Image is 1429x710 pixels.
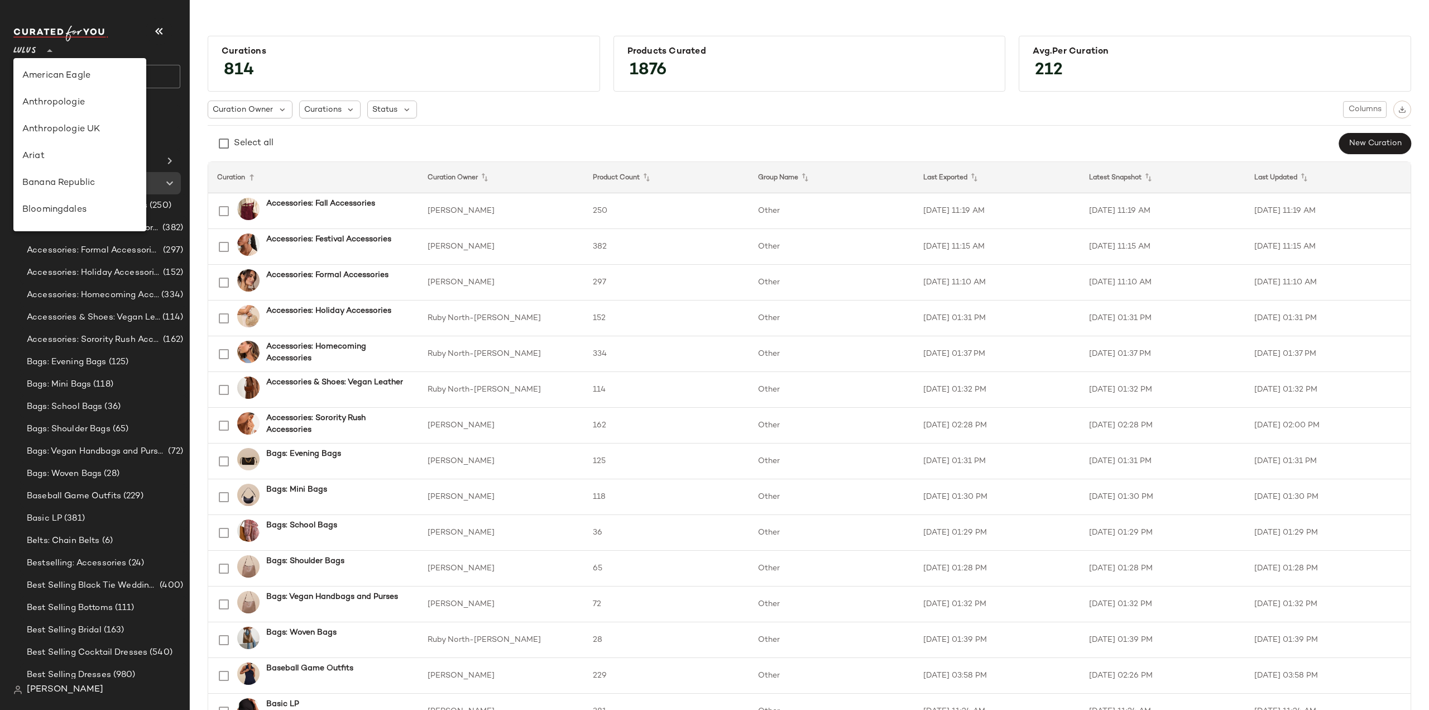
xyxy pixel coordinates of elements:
[111,669,136,682] span: (980)
[27,624,102,637] span: Best Selling Bridal
[237,412,260,435] img: 2754931_01_OM_2025-08-20.jpg
[1080,336,1245,372] td: [DATE] 01:37 PM
[237,269,260,292] img: 2735831_03_OM_2025-07-21.jpg
[27,266,161,279] span: Accessories: Holiday Accessories
[1080,551,1245,587] td: [DATE] 01:28 PM
[213,50,265,90] span: 814
[627,46,992,57] div: Products Curated
[266,591,398,603] b: Bags: Vegan Handbags and Purses
[914,372,1080,408] td: [DATE] 01:32 PM
[749,622,914,658] td: Other
[914,479,1080,515] td: [DATE] 01:30 PM
[107,356,129,369] span: (125)
[266,305,391,317] b: Accessories: Holiday Accessories
[419,587,584,622] td: [PERSON_NAME]
[419,444,584,479] td: [PERSON_NAME]
[208,162,419,193] th: Curation
[914,515,1080,551] td: [DATE] 01:29 PM
[1245,658,1411,694] td: [DATE] 03:58 PM
[157,579,183,592] span: (400)
[266,663,353,674] b: Baseball Game Outfits
[304,104,342,116] span: Curations
[419,622,584,658] td: Ruby North-[PERSON_NAME]
[27,311,160,324] span: Accessories & Shoes: Vegan Leather
[584,408,749,444] td: 162
[419,372,584,408] td: Ruby North-[PERSON_NAME]
[78,177,102,190] span: (814)
[1245,444,1411,479] td: [DATE] 01:31 PM
[62,512,85,525] span: (381)
[266,234,391,245] b: Accessories: Festival Accessories
[27,602,113,614] span: Best Selling Bottoms
[102,468,119,480] span: (28)
[749,162,914,193] th: Group Name
[749,479,914,515] td: Other
[237,305,260,327] img: 12142121_2522251.jpg
[749,193,914,229] td: Other
[266,520,337,531] b: Bags: School Bags
[914,336,1080,372] td: [DATE] 01:37 PM
[419,229,584,265] td: [PERSON_NAME]
[749,551,914,587] td: Other
[1080,479,1245,515] td: [DATE] 01:30 PM
[111,423,129,436] span: (65)
[914,229,1080,265] td: [DATE] 11:15 AM
[121,490,143,503] span: (229)
[749,265,914,301] td: Other
[1245,301,1411,336] td: [DATE] 01:31 PM
[234,137,274,150] div: Select all
[419,301,584,336] td: Ruby North-[PERSON_NAME]
[1245,479,1411,515] td: [DATE] 01:30 PM
[372,104,397,116] span: Status
[160,222,183,235] span: (382)
[1080,265,1245,301] td: [DATE] 11:10 AM
[161,244,183,257] span: (297)
[584,587,749,622] td: 72
[1033,46,1397,57] div: Avg.per Curation
[38,132,88,145] span: All Products
[222,46,586,57] div: Curations
[749,408,914,444] td: Other
[27,579,157,592] span: Best Selling Black Tie Wedding Guest
[749,301,914,336] td: Other
[113,602,135,614] span: (111)
[419,265,584,301] td: [PERSON_NAME]
[584,372,749,408] td: 114
[237,448,260,470] img: 2682711_02_front_2025-08-19.jpg
[27,646,147,659] span: Best Selling Cocktail Dresses
[584,622,749,658] td: 28
[1245,162,1411,193] th: Last Updated
[27,378,91,391] span: Bags: Mini Bags
[266,377,403,388] b: Accessories & Shoes: Vegan Leather
[27,401,102,413] span: Bags: School Bags
[749,658,914,694] td: Other
[914,301,1080,336] td: [DATE] 01:31 PM
[91,378,113,391] span: (118)
[1080,301,1245,336] td: [DATE] 01:31 PM
[36,110,80,123] span: Dashboard
[1348,105,1382,114] span: Columns
[266,484,327,495] b: Bags: Mini Bags
[1080,622,1245,658] td: [DATE] 01:39 PM
[237,341,260,363] img: 2678311_01_OM.jpg
[159,289,183,302] span: (334)
[237,484,260,506] img: 12614161_2597391.jpg
[237,663,260,685] img: 12674301_2635751.jpg
[18,111,29,122] img: svg%3e
[213,104,273,116] span: Curation Owner
[584,515,749,551] td: 36
[13,26,108,41] img: cfy_white_logo.C9jOOHJF.svg
[1080,408,1245,444] td: [DATE] 02:28 PM
[27,356,107,369] span: Bags: Evening Bags
[27,423,111,436] span: Bags: Shoulder Bags
[237,520,260,542] img: 2698451_01_OM_2025-08-06.jpg
[266,448,341,460] b: Bags: Evening Bags
[237,234,260,256] img: 2720031_01_OM_2025-08-05.jpg
[1245,587,1411,622] td: [DATE] 01:32 PM
[584,301,749,336] td: 152
[584,658,749,694] td: 229
[419,551,584,587] td: [PERSON_NAME]
[27,683,103,697] span: [PERSON_NAME]
[1080,372,1245,408] td: [DATE] 01:32 PM
[27,289,159,302] span: Accessories: Homecoming Accessories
